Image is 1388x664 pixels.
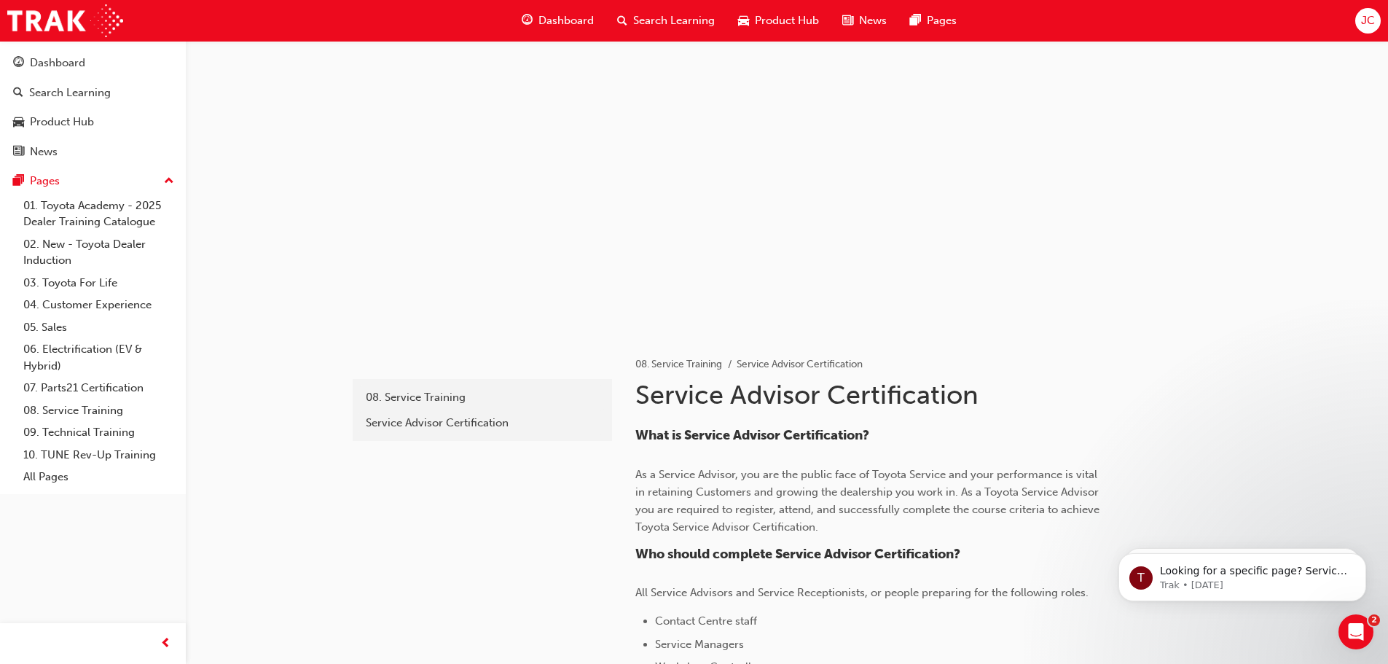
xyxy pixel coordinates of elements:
[755,12,819,29] span: Product Hub
[617,12,627,30] span: search-icon
[737,356,863,373] li: Service Advisor Certification
[927,12,957,29] span: Pages
[1097,523,1388,625] iframe: Intercom notifications message
[358,385,606,410] a: 08. Service Training
[635,546,960,562] span: Who should complete Service Advisor Certification?
[510,6,605,36] a: guage-iconDashboard
[655,638,744,651] span: Service Managers
[910,12,921,30] span: pages-icon
[1368,614,1380,626] span: 2
[635,379,1113,411] h1: Service Advisor Certification
[6,47,180,168] button: DashboardSearch LearningProduct HubNews
[635,468,1102,534] span: As a Service Advisor, you are the public face of Toyota Service and your performance is vital in ...
[17,233,180,272] a: 02. New - Toyota Dealer Induction
[13,116,24,129] span: car-icon
[605,6,726,36] a: search-iconSearch Learning
[17,316,180,339] a: 05. Sales
[7,4,123,37] img: Trak
[30,55,85,71] div: Dashboard
[30,173,60,190] div: Pages
[1355,8,1381,34] button: JC
[13,87,23,100] span: search-icon
[366,389,599,406] div: 08. Service Training
[738,12,749,30] span: car-icon
[633,12,715,29] span: Search Learning
[17,195,180,233] a: 01. Toyota Academy - 2025 Dealer Training Catalogue
[1338,614,1373,649] iframe: Intercom live chat
[6,138,180,165] a: News
[17,444,180,466] a: 10. TUNE Rev-Up Training
[635,358,722,370] a: 08. Service Training
[17,338,180,377] a: 06. Electrification (EV & Hybrid)
[17,294,180,316] a: 04. Customer Experience
[358,410,606,436] a: Service Advisor Certification
[160,635,171,653] span: prev-icon
[898,6,968,36] a: pages-iconPages
[635,427,869,443] span: What is Service Advisor Certification?
[842,12,853,30] span: news-icon
[726,6,831,36] a: car-iconProduct Hub
[859,12,887,29] span: News
[6,168,180,195] button: Pages
[6,50,180,77] a: Dashboard
[655,614,757,628] span: Contact Centre staff
[635,586,1089,599] span: All Service Advisors and Service Receptionists, or people preparing for the following roles.
[13,146,24,159] span: news-icon
[29,85,111,101] div: Search Learning
[17,466,180,488] a: All Pages
[522,12,533,30] span: guage-icon
[17,272,180,294] a: 03. Toyota For Life
[13,175,24,188] span: pages-icon
[30,114,94,130] div: Product Hub
[164,172,174,191] span: up-icon
[17,377,180,399] a: 07. Parts21 Certification
[1361,12,1375,29] span: JC
[17,421,180,444] a: 09. Technical Training
[831,6,898,36] a: news-iconNews
[366,415,599,431] div: Service Advisor Certification
[6,109,180,136] a: Product Hub
[17,399,180,422] a: 08. Service Training
[6,79,180,106] a: Search Learning
[30,144,58,160] div: News
[13,57,24,70] span: guage-icon
[538,12,594,29] span: Dashboard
